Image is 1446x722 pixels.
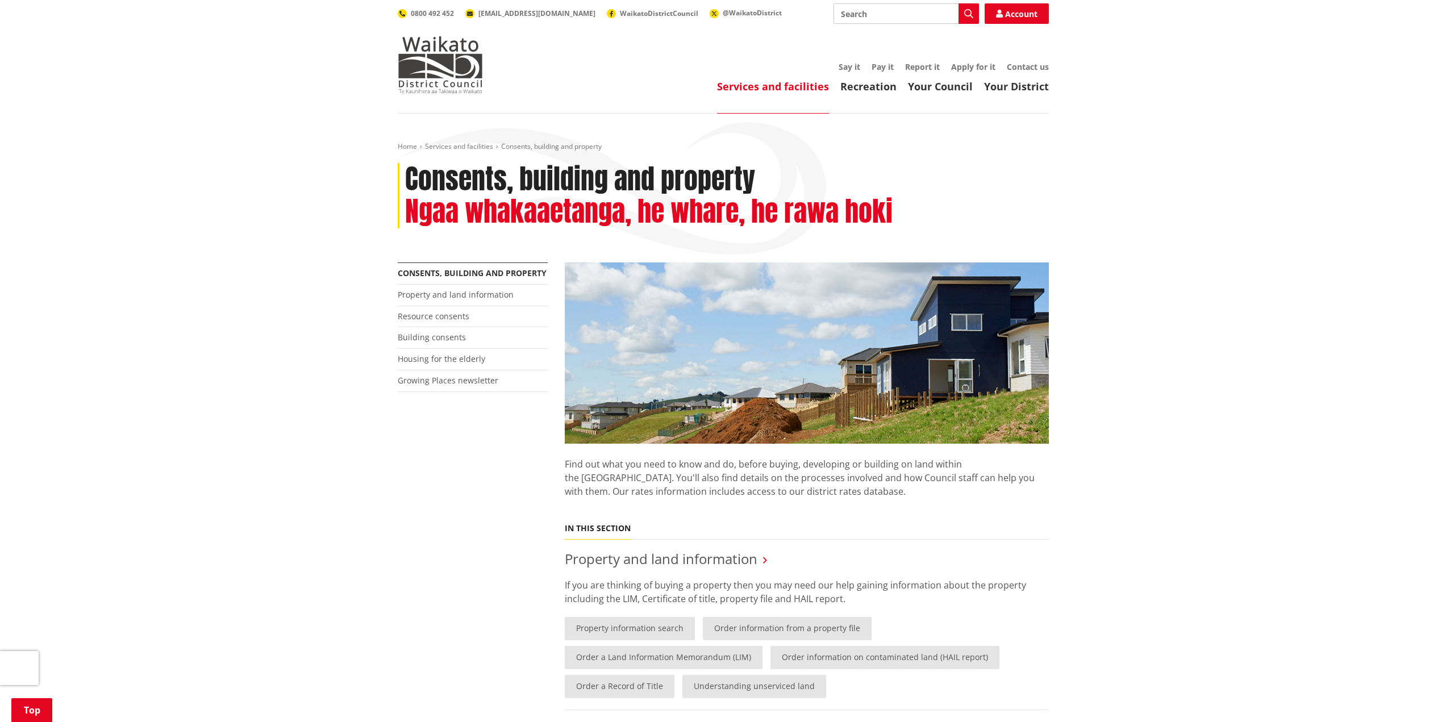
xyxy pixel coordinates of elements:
[501,141,602,151] span: Consents, building and property
[840,80,897,93] a: Recreation
[565,524,631,533] h5: In this section
[985,3,1049,24] a: Account
[405,195,893,228] h2: Ngaa whakaaetanga, he whare, he rawa hoki
[839,61,860,72] a: Say it
[703,617,872,640] a: Order information from a property file
[565,617,695,640] a: Property information search
[565,549,757,568] a: Property and land information
[478,9,595,18] span: [EMAIL_ADDRESS][DOMAIN_NAME]
[398,268,547,278] a: Consents, building and property
[411,9,454,18] span: 0800 492 452
[398,36,483,93] img: Waikato District Council - Te Kaunihera aa Takiwaa o Waikato
[398,332,466,343] a: Building consents
[465,9,595,18] a: [EMAIL_ADDRESS][DOMAIN_NAME]
[398,141,417,151] a: Home
[984,80,1049,93] a: Your District
[565,675,674,698] a: Order a Record of Title
[908,80,973,93] a: Your Council
[607,9,698,18] a: WaikatoDistrictCouncil
[723,8,782,18] span: @WaikatoDistrict
[951,61,995,72] a: Apply for it
[905,61,940,72] a: Report it
[398,375,498,386] a: Growing Places newsletter
[770,646,999,669] a: Order information on contaminated land (HAIL report)
[565,262,1049,444] img: Land-and-property-landscape
[717,80,829,93] a: Services and facilities
[425,141,493,151] a: Services and facilities
[398,353,485,364] a: Housing for the elderly
[398,289,514,300] a: Property and land information
[872,61,894,72] a: Pay it
[1007,61,1049,72] a: Contact us
[710,8,782,18] a: @WaikatoDistrict
[565,444,1049,512] p: Find out what you need to know and do, before buying, developing or building on land within the [...
[565,578,1049,606] p: If you are thinking of buying a property then you may need our help gaining information about the...
[620,9,698,18] span: WaikatoDistrictCouncil
[398,9,454,18] a: 0800 492 452
[398,311,469,322] a: Resource consents
[1394,674,1435,715] iframe: Messenger Launcher
[834,3,979,24] input: Search input
[565,646,762,669] a: Order a Land Information Memorandum (LIM)
[682,675,826,698] a: Understanding unserviced land
[405,163,755,196] h1: Consents, building and property
[398,142,1049,152] nav: breadcrumb
[11,698,52,722] a: Top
